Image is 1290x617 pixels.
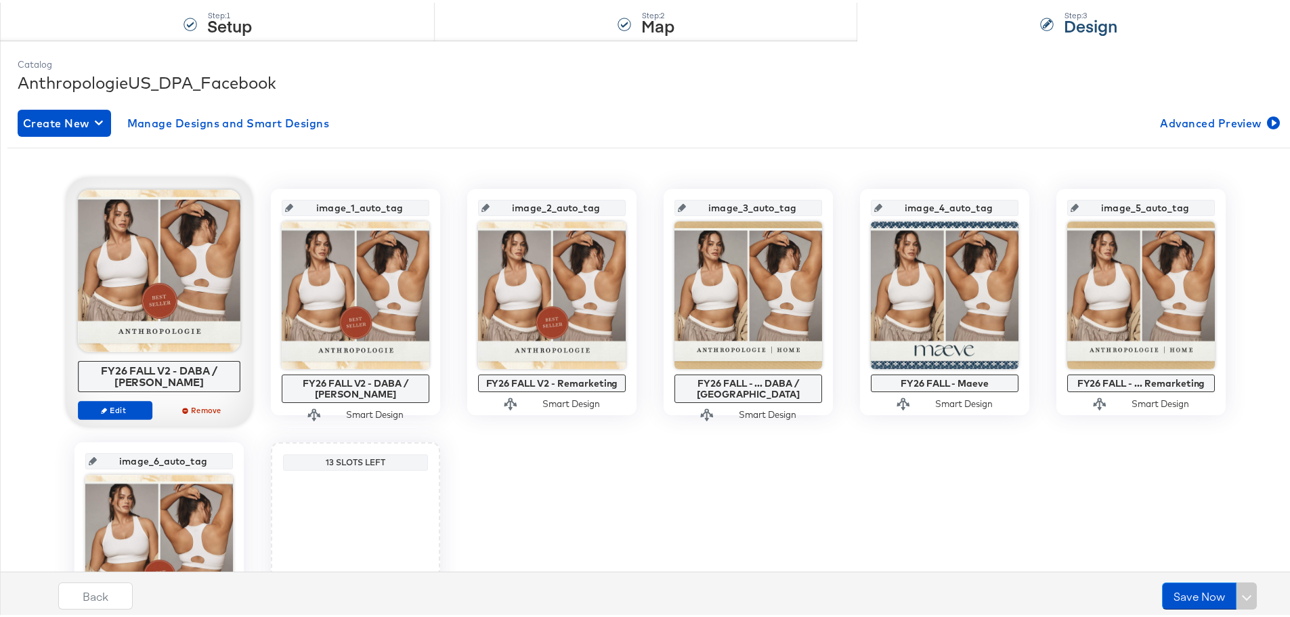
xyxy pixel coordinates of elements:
[1064,12,1117,34] strong: Design
[286,454,425,465] div: 13 Slots Left
[207,12,252,34] strong: Setup
[18,68,1283,91] div: AnthropologieUS_DPA_Facebook
[285,375,426,397] div: FY26 FALL V2 - DABA / [PERSON_NAME]
[1071,375,1211,386] div: FY26 FALL - ... Remarketing
[1162,580,1237,607] button: Save Now
[127,111,330,130] span: Manage Designs and Smart Designs
[166,398,240,417] button: Remove
[542,395,600,408] div: Smart Design
[481,375,622,386] div: FY26 FALL V2 - Remarketing
[82,362,237,385] div: FY26 FALL V2 - DABA / [PERSON_NAME]
[641,12,674,34] strong: Map
[739,406,796,419] div: Smart Design
[1132,395,1189,408] div: Smart Design
[935,395,993,408] div: Smart Design
[84,402,146,412] span: Edit
[346,406,404,419] div: Smart Design
[18,107,111,134] button: Create New
[172,402,234,412] span: Remove
[207,8,252,18] div: Step: 1
[1160,111,1277,130] span: Advanced Preview
[874,375,1015,386] div: FY26 FALL - Maeve
[678,375,819,397] div: FY26 FALL - ... DABA / [GEOGRAPHIC_DATA]
[23,111,106,130] span: Create New
[58,580,133,607] button: Back
[1064,8,1117,18] div: Step: 3
[1155,107,1283,134] button: Advanced Preview
[18,56,1283,68] div: Catalog
[78,398,152,417] button: Edit
[641,8,674,18] div: Step: 2
[122,107,335,134] button: Manage Designs and Smart Designs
